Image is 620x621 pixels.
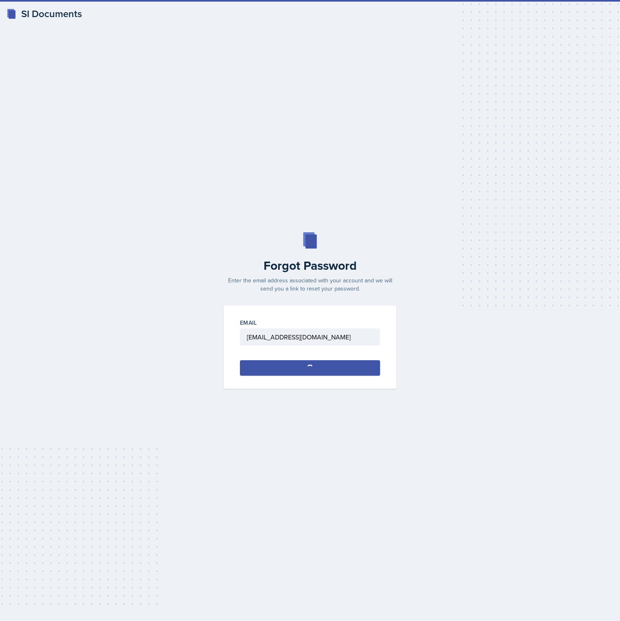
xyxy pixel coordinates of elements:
a: SI Documents [7,7,82,21]
h2: Forgot Password [219,258,401,273]
label: Email [240,319,257,327]
input: Email [240,328,380,346]
p: Enter the email address associated with your account and we will send you a link to reset your pa... [219,276,401,293]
